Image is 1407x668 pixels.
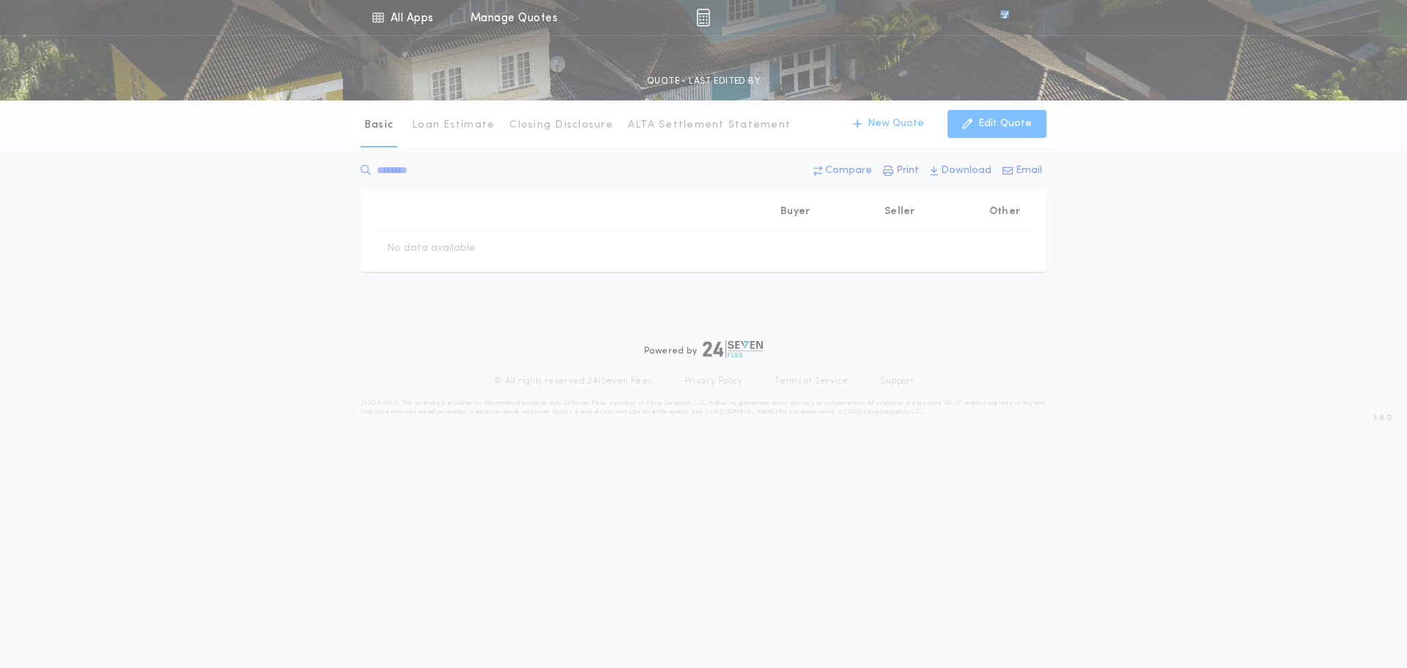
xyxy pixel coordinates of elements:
[703,340,763,358] img: logo
[647,74,760,89] p: QUOTE - LAST EDITED BY
[879,158,923,184] button: Print
[1016,164,1042,178] p: Email
[868,117,924,131] p: New Quote
[628,118,791,133] p: ALTA Settlement Statement
[941,164,991,178] p: Download
[1373,411,1392,425] span: 3.8.0
[375,230,487,268] td: No data available
[825,164,872,178] p: Compare
[880,375,913,387] a: Support
[780,205,810,219] p: Buyer
[412,118,495,133] p: Loan Estimate
[948,110,1046,138] button: Edit Quote
[684,375,743,387] a: Privacy Policy
[696,9,710,26] img: img
[364,118,394,133] p: Basic
[838,110,939,138] button: New Quote
[644,340,763,358] div: Powered by
[509,118,613,133] p: Closing Disclosure
[809,158,876,184] button: Compare
[978,117,1032,131] p: Edit Quote
[885,205,915,219] p: Seller
[705,409,778,415] a: [URL][DOMAIN_NAME]
[494,375,652,387] p: © All rights reserved. 24|Seven Fees
[974,10,1035,25] img: vs-icon
[896,164,919,178] p: Print
[989,205,1020,219] p: Other
[998,158,1046,184] button: Email
[926,158,996,184] button: Download
[775,375,848,387] a: Terms of Service
[361,399,1046,416] p: DISCLAIMER: This estimate is provided for informational purposes only. 24|Seven Fees, a product o...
